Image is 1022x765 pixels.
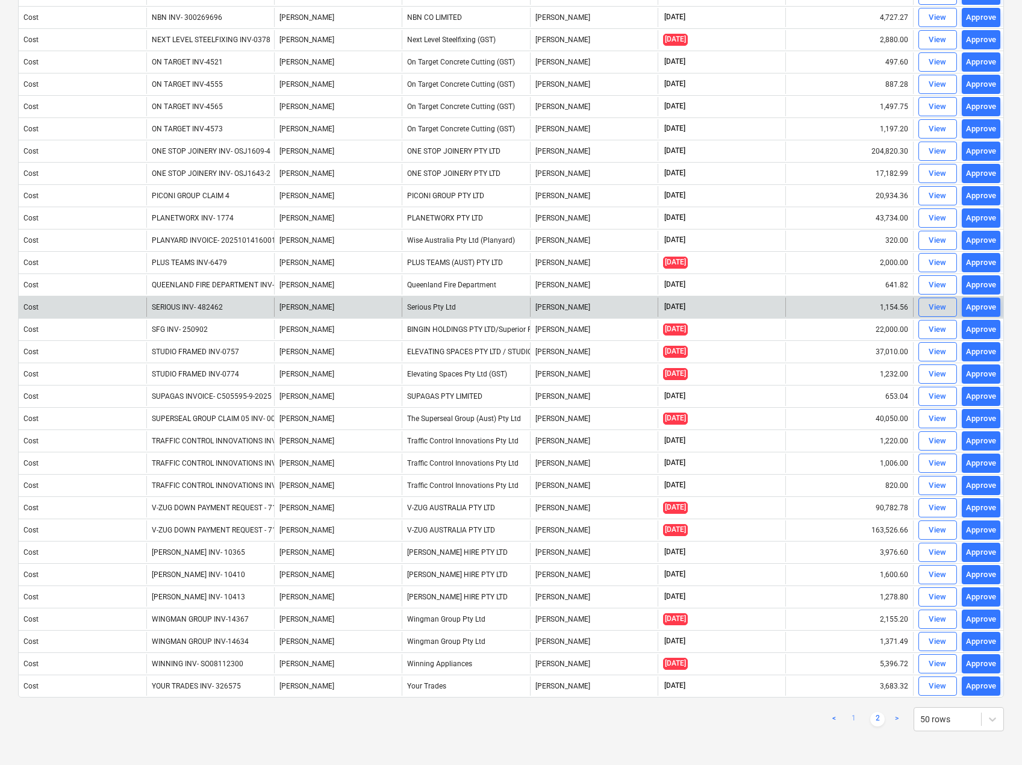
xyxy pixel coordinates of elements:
button: Approve [962,52,1000,72]
button: View [918,253,957,272]
div: [PERSON_NAME] [530,75,658,94]
div: Approve [966,367,997,381]
button: View [918,97,957,116]
button: Approve [962,676,1000,696]
div: View [929,523,947,537]
div: Cost [23,348,39,356]
div: View [929,679,947,693]
div: ELEVATING SPACES PTY LTD / STUDIO FRAMED [402,342,529,361]
div: View [929,613,947,626]
button: View [918,543,957,562]
div: 641.82 [785,275,913,295]
div: View [929,323,947,337]
button: Approve [962,142,1000,161]
div: Cost [23,214,39,222]
div: Approve [966,546,997,560]
div: SUPERSEAL GROUP CLAIM 05 INV- 00000639 [152,414,301,423]
div: QUEENLAND FIRE DEPARTMENT INV- 6000192475 [152,281,318,289]
div: 163,526.66 [785,520,913,540]
div: 3,683.32 [785,676,913,696]
button: Approve [962,587,1000,607]
div: [PERSON_NAME] [530,164,658,183]
button: Approve [962,164,1000,183]
div: [PERSON_NAME] [530,208,658,228]
div: [PERSON_NAME] [530,231,658,250]
div: View [929,501,947,515]
button: Approve [962,498,1000,517]
button: Approve [962,387,1000,406]
a: Page 2 is your current page [870,712,885,726]
div: ON TARGET INV-4565 [152,102,223,111]
div: [PERSON_NAME] [530,30,658,49]
span: [DATE] [663,323,688,335]
button: Approve [962,208,1000,228]
div: Approve [966,145,997,158]
button: Approve [962,565,1000,584]
button: View [918,431,957,451]
div: V-ZUG AUSTRALIA PTY LTD [402,520,529,540]
div: 43,734.00 [785,208,913,228]
div: Approve [966,345,997,359]
div: Approve [966,590,997,604]
div: [PERSON_NAME] [530,364,658,384]
div: PLUS TEAMS INV-6479 [152,258,227,267]
div: 1,497.75 [785,97,913,116]
div: PLUS TEAMS (AUST) PTY LTD [402,253,529,272]
div: SUPAGAS PTY LIMITED [402,387,529,406]
button: View [918,186,957,205]
button: Approve [962,275,1000,295]
div: View [929,590,947,604]
button: View [918,565,957,584]
div: View [929,11,947,25]
button: View [918,476,957,495]
span: Della Rosa [279,258,334,267]
span: [DATE] [663,101,687,111]
div: [PERSON_NAME] [530,565,658,584]
div: View [929,412,947,426]
div: [PERSON_NAME] [530,476,658,495]
span: [DATE] [663,235,687,245]
div: [PERSON_NAME] HIRE PTY LTD [402,565,529,584]
span: [DATE] [663,436,687,446]
div: 4,727.27 [785,8,913,27]
div: Approve [966,412,997,426]
div: Cost [23,392,39,401]
span: [DATE] [663,302,687,312]
span: Della Rosa [279,13,334,22]
span: [DATE] [663,34,688,45]
div: 204,820.30 [785,142,913,161]
div: Cost [23,325,39,334]
div: Approve [966,479,997,493]
div: NBN INV- 300269696 [152,13,222,22]
div: 90,782.78 [785,498,913,517]
div: Cost [23,80,39,89]
div: Elevating Spaces Pty Ltd (GST) [402,364,529,384]
div: PICONI GROUP CLAIM 4 [152,192,229,200]
div: [PERSON_NAME] [530,342,658,361]
div: 497.60 [785,52,913,72]
div: [PERSON_NAME] [530,119,658,139]
div: PLANETWORX PTY LTD [402,208,529,228]
button: View [918,654,957,673]
div: On Target Concrete Cutting (GST) [402,52,529,72]
span: [DATE] [663,190,687,201]
div: Approve [966,679,997,693]
span: [DATE] [663,123,687,134]
button: View [918,164,957,183]
div: Cost [23,236,39,245]
div: 2,155.20 [785,610,913,629]
span: [DATE] [663,346,688,357]
div: Approve [966,122,997,136]
div: PLANYARD INVOICE- 2025101416001 [152,236,276,245]
div: Approve [966,100,997,114]
div: View [929,479,947,493]
div: [PERSON_NAME] [530,275,658,295]
span: Della Rosa [279,102,334,111]
div: ON TARGET INV-4573 [152,125,223,133]
span: Della Rosa [279,192,334,200]
div: Approve [966,189,997,203]
span: [DATE] [663,391,687,401]
div: Cost [23,169,39,178]
span: [DATE] [663,57,687,67]
span: Della Rosa [279,214,334,222]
